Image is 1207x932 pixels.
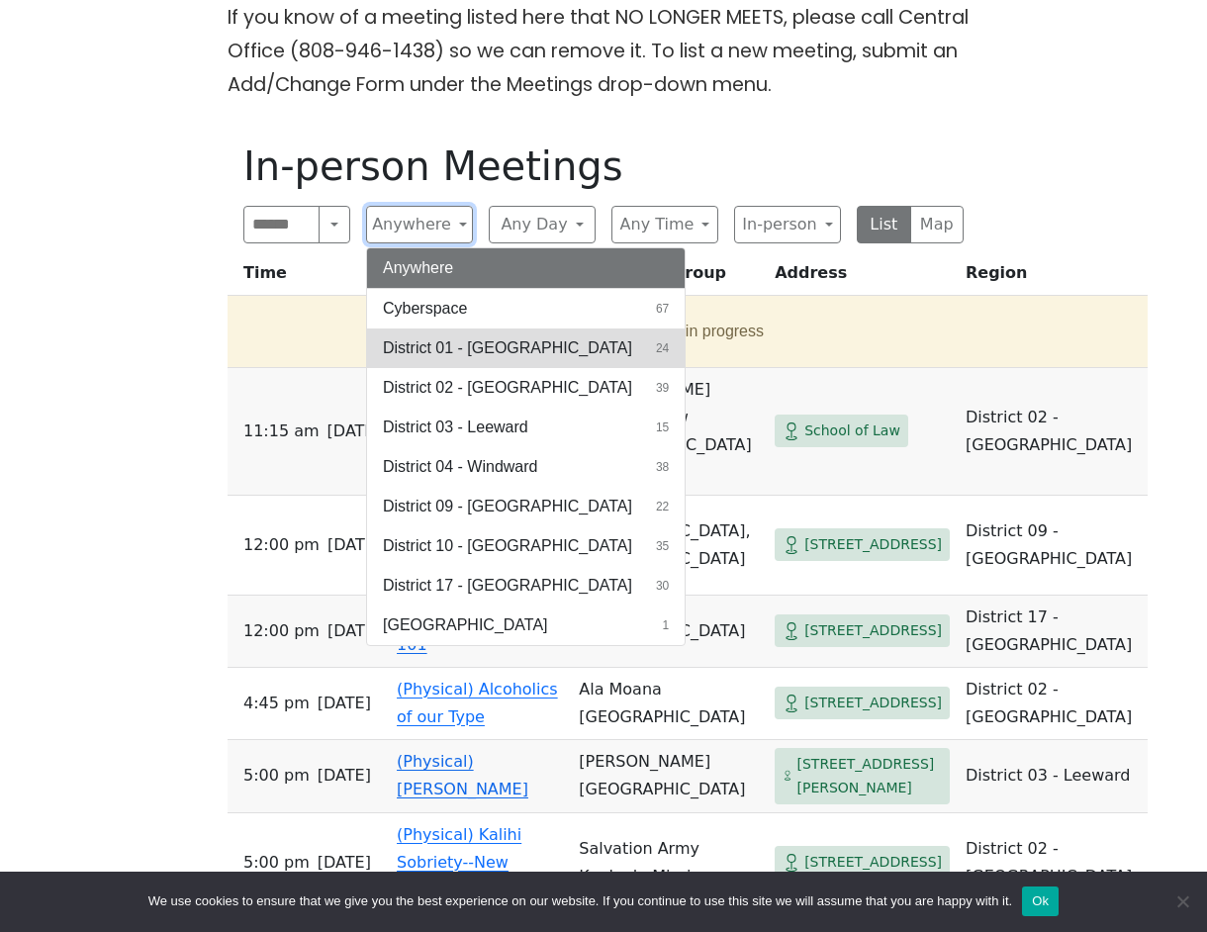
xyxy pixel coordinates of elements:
[318,762,371,790] span: [DATE]
[910,206,965,243] button: Map
[148,891,1012,911] span: We use cookies to ensure that we give you the best experience on our website. If you continue to ...
[656,577,669,595] span: 30 results
[611,206,718,243] button: Any Time
[656,300,669,318] span: 67 results
[243,142,964,190] h1: In-person Meetings
[656,419,669,436] span: 15 results
[383,534,632,558] span: District 10 - [GEOGRAPHIC_DATA]
[243,849,310,877] span: 5:00 PM
[327,617,381,645] span: [DATE]
[857,206,911,243] button: List
[397,607,544,654] a: (Physical) Sobriety 101
[571,740,767,813] td: [PERSON_NAME][GEOGRAPHIC_DATA]
[367,408,685,447] button: District 03 - Leeward15 results
[367,526,685,566] button: District 10 - [GEOGRAPHIC_DATA]35 results
[383,455,537,479] span: District 04 - Windward
[958,259,1148,296] th: Region
[228,259,389,296] th: Time
[318,849,371,877] span: [DATE]
[383,613,548,637] span: [GEOGRAPHIC_DATA]
[243,206,320,243] input: Search
[367,606,685,645] button: [GEOGRAPHIC_DATA]1 result
[796,752,942,800] span: [STREET_ADDRESS][PERSON_NAME]
[367,248,685,288] button: Anywhere
[656,498,669,515] span: 22 results
[243,418,320,445] span: 11:15 AM
[804,691,942,715] span: [STREET_ADDRESS]
[383,574,632,598] span: District 17 - [GEOGRAPHIC_DATA]
[327,418,381,445] span: [DATE]
[228,1,979,102] p: If you know of a meeting listed here that NO LONGER MEETS, please call Central Office (808-946-14...
[397,680,558,726] a: (Physical) Alcoholics of our Type
[367,368,685,408] button: District 02 - [GEOGRAPHIC_DATA]39 results
[367,487,685,526] button: District 09 - [GEOGRAPHIC_DATA]22 results
[958,668,1148,740] td: District 02 - [GEOGRAPHIC_DATA]
[734,206,841,243] button: In-person
[958,740,1148,813] td: District 03 - Leeward
[489,206,596,243] button: Any Day
[958,813,1148,913] td: District 02 - [GEOGRAPHIC_DATA]
[1172,891,1192,911] span: No
[383,416,528,439] span: District 03 - Leeward
[397,752,528,798] a: (Physical) [PERSON_NAME]
[571,813,767,913] td: Salvation Army Kauluela Mission
[318,690,371,717] span: [DATE]
[243,762,310,790] span: 5:00 PM
[243,690,310,717] span: 4:45 PM
[243,617,320,645] span: 12:00 PM
[958,596,1148,668] td: District 17 - [GEOGRAPHIC_DATA]
[243,531,320,559] span: 12:00 PM
[367,289,685,328] button: Cyberspace67 results
[397,825,521,899] a: (Physical) Kalihi Sobriety--New location!
[327,531,381,559] span: [DATE]
[656,458,669,476] span: 38 results
[366,206,473,243] button: Anywhere
[383,297,467,321] span: Cyberspace
[367,566,685,606] button: District 17 - [GEOGRAPHIC_DATA]30 results
[383,376,632,400] span: District 02 - [GEOGRAPHIC_DATA]
[656,537,669,555] span: 35 results
[367,447,685,487] button: District 04 - Windward38 results
[656,379,669,397] span: 39 results
[383,495,632,518] span: District 09 - [GEOGRAPHIC_DATA]
[319,206,350,243] button: Search
[804,532,942,557] span: [STREET_ADDRESS]
[663,616,670,634] span: 1 result
[1022,886,1059,916] button: Ok
[383,336,632,360] span: District 01 - [GEOGRAPHIC_DATA]
[804,419,900,443] span: School of Law
[235,304,1132,359] button: 2 meetings in progress
[367,328,685,368] button: District 01 - [GEOGRAPHIC_DATA]24 results
[958,496,1148,596] td: District 09 - [GEOGRAPHIC_DATA]
[656,339,669,357] span: 24 results
[958,368,1148,496] td: District 02 - [GEOGRAPHIC_DATA]
[804,850,942,875] span: [STREET_ADDRESS]
[571,668,767,740] td: Ala Moana [GEOGRAPHIC_DATA]
[767,259,958,296] th: Address
[804,618,942,643] span: [STREET_ADDRESS]
[366,247,686,646] div: Anywhere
